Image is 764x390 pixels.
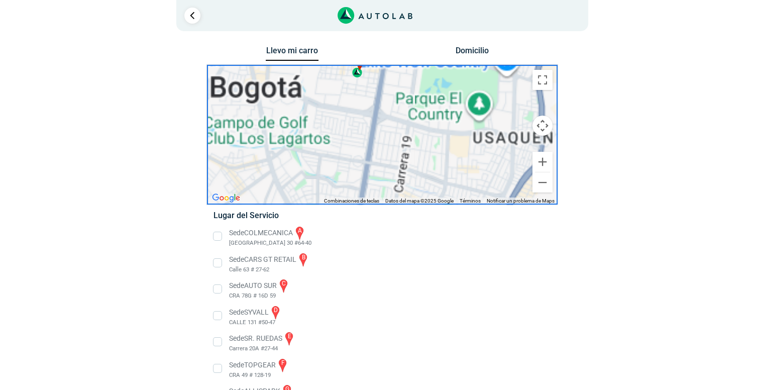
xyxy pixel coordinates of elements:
[266,46,318,61] button: Llevo mi carro
[532,152,553,172] button: Ampliar
[487,198,555,204] a: Notificar un problema de Maps
[209,191,243,205] img: Google
[184,8,200,24] a: Ir al paso anterior
[213,211,551,220] h5: Lugar del Servicio
[324,198,379,205] button: Combinaciones de teclas
[358,59,361,67] span: f
[446,46,498,60] button: Domicilio
[385,198,454,204] span: Datos del mapa ©2025 Google
[209,191,243,205] a: Abre esta zona en Google Maps (se abre en una nueva ventana)
[532,70,553,90] button: Cambiar a la vista en pantalla completa
[460,198,481,204] a: Términos (se abre en una nueva pestaña)
[532,172,553,192] button: Reducir
[532,116,553,136] button: Controles de visualización del mapa
[338,10,412,20] a: Link al sitio de autolab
